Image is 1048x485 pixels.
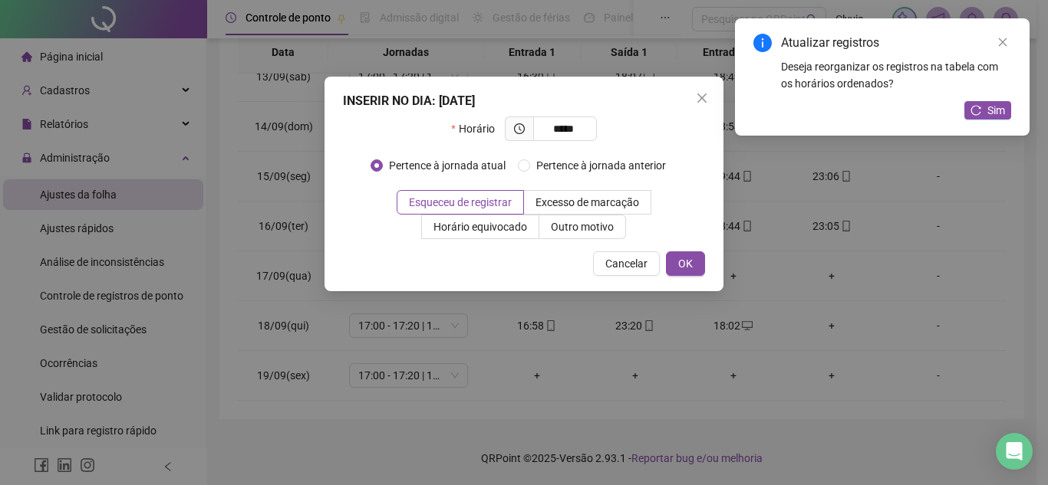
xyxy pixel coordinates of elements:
label: Horário [451,116,504,141]
div: INSERIR NO DIA : [DATE] [343,92,705,110]
div: Atualizar registros [781,34,1011,52]
span: Esqueceu de registrar [409,196,512,208]
span: Outro motivo [551,221,614,233]
button: Cancelar [593,251,660,276]
span: Cancelar [605,255,648,272]
button: Sim [964,101,1011,120]
button: Close [690,86,714,110]
span: close [997,37,1008,48]
span: OK [678,255,693,272]
div: Open Intercom Messenger [996,433,1033,470]
a: Close [994,34,1011,51]
span: Pertence à jornada atual [383,157,512,174]
span: clock-circle [514,123,525,134]
span: info-circle [753,34,772,52]
button: OK [666,251,705,276]
span: Sim [987,102,1005,119]
div: Deseja reorganizar os registros na tabela com os horários ordenados? [781,58,1011,92]
span: Excesso de marcação [536,196,639,208]
span: reload [971,105,981,116]
span: close [696,92,708,104]
span: Horário equivocado [433,221,527,233]
span: Pertence à jornada anterior [530,157,672,174]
